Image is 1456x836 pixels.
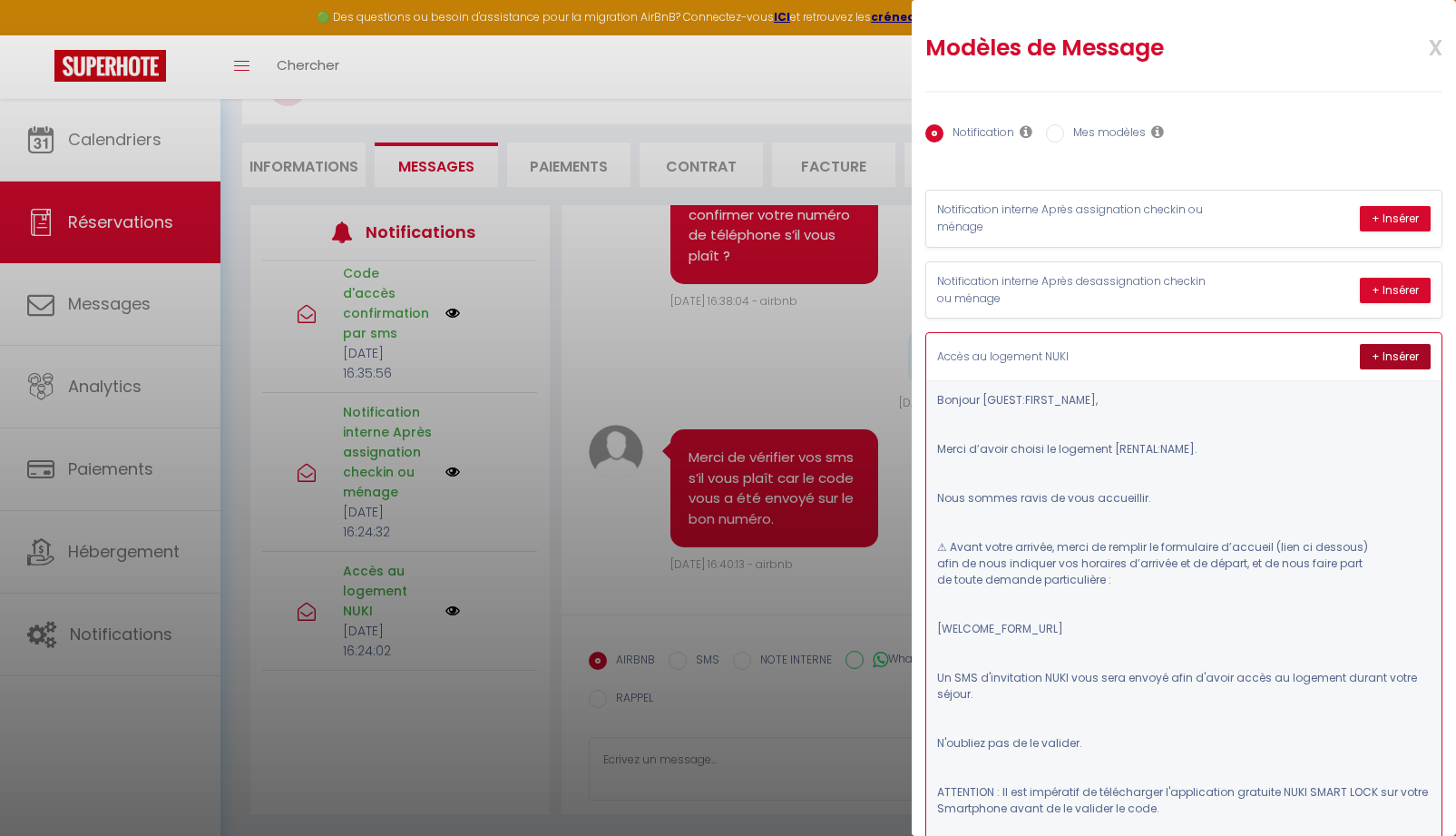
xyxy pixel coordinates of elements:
[937,273,1209,308] p: Notification interne Après desassignation checkin ou ménage
[1151,124,1164,139] i: Les modèles généraux sont visibles par vous et votre équipe
[937,202,1209,236] p: Notification interne Après assignation checkin ou ménage
[937,735,1431,752] p: N'oubliez pas de le valider.
[937,670,1431,703] p: Un SMS d'invitation NUKI vous sera envoyé afin d'avoir accès au logement durant votre séjour.
[943,124,1014,144] label: Notification
[925,34,1348,63] h2: Modèles de Message
[937,784,1431,817] p: ATTENTION : Il est impératif de télécharger l'application gratuite NUKI SMART LOCK sur votre Smar...
[15,7,69,62] button: Ouvrir le widget de chat LiveChat
[1360,278,1431,303] button: + Insérer
[937,349,1209,366] p: Accès au logement NUKI
[937,392,1431,408] p: Bonjour [GUEST:FIRST_NAME],
[937,490,1431,507] p: Nous sommes ravis de vous accueillir.
[1385,25,1442,67] span: x
[937,441,1431,457] p: Merci d’avoir choisi le logement [RENTAL:NAME].
[1064,124,1146,144] label: Mes modèles
[1360,344,1431,369] button: + Insérer
[1360,206,1431,231] button: + Insérer
[937,539,1431,588] p: ⚠​ Avant votre arrivée, merci de remplir le formulaire d’accueil (lien ci dessous) afin de nous i...
[937,621,1431,637] p: [WELCOME_FORM_URL]
[1020,124,1032,139] i: Les notifications sont visibles par toi et ton équipe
